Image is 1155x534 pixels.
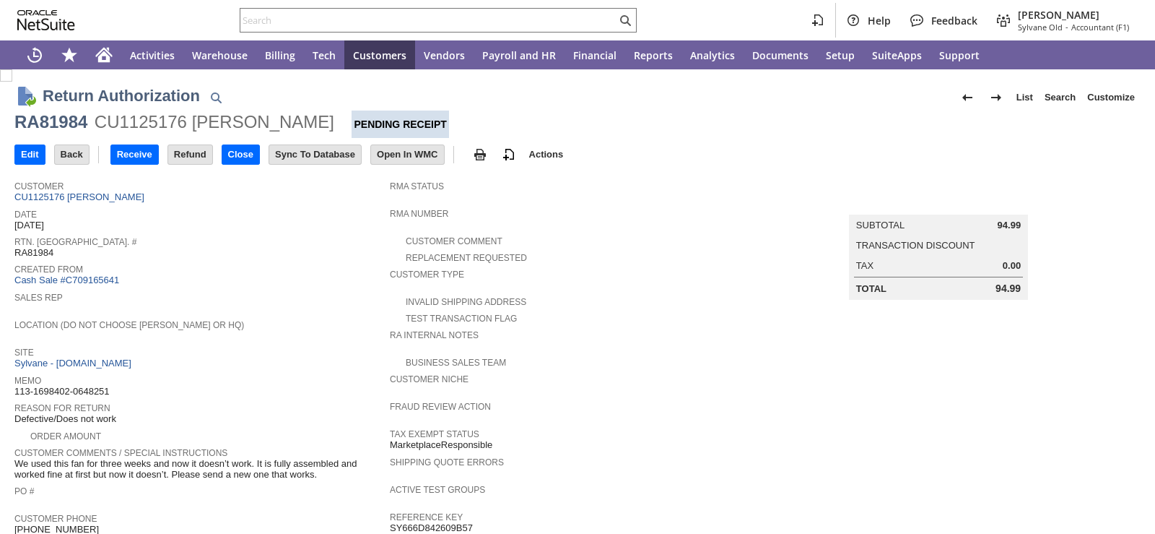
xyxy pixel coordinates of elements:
a: Payroll and HR [474,40,565,69]
img: add-record.svg [500,146,518,163]
span: [DATE] [14,220,44,231]
caption: Summary [849,191,1028,215]
a: Warehouse [183,40,256,69]
a: Customer [14,181,64,191]
a: Reason For Return [14,403,110,413]
span: 113-1698402-0648251 [14,386,110,397]
span: 94.99 [995,283,1021,295]
div: Pending Receipt [352,111,448,138]
a: SuiteApps [863,40,930,69]
svg: Search [616,12,634,29]
span: Sylvane Old [1018,22,1063,33]
img: print.svg [471,146,489,163]
a: Search [1039,86,1081,109]
span: Tech [313,48,336,62]
span: Support [939,48,980,62]
span: Feedback [931,14,977,27]
a: Vendors [415,40,474,69]
a: CU1125176 [PERSON_NAME] [14,191,148,202]
a: Rtn. [GEOGRAPHIC_DATA]. # [14,237,136,247]
a: Customer Niche [390,374,468,384]
a: RMA Number [390,209,448,219]
span: Help [868,14,891,27]
a: RMA Status [390,181,444,191]
input: Sync To Database [269,145,361,164]
a: Replacement Requested [406,253,527,263]
a: List [1011,86,1039,109]
svg: logo [17,10,75,30]
span: Documents [752,48,808,62]
a: Memo [14,376,41,386]
a: Customer Type [390,270,464,280]
a: Fraud Review Action [390,402,491,412]
a: Billing [256,40,304,69]
a: Tax [856,260,873,271]
div: CU1125176 [PERSON_NAME] [95,111,334,134]
a: Reference Key [390,512,463,522]
a: RA Internal Notes [390,330,479,340]
a: Tax Exempt Status [390,429,479,439]
a: Home [87,40,121,69]
a: Financial [565,40,625,69]
a: Shipping Quote Errors [390,457,504,468]
a: Order Amount [30,431,101,442]
a: Created From [14,264,83,275]
a: Sales Rep [14,293,63,303]
span: Analytics [690,48,735,62]
a: Cash Sale #C709165641 [14,275,119,285]
a: Test Transaction Flag [406,314,517,324]
a: Customers [344,40,415,69]
span: Defective/Does not work [14,413,116,425]
span: 94.99 [998,220,1021,231]
a: Active Test Groups [390,485,485,495]
div: RA81984 [14,111,87,134]
span: Warehouse [192,48,248,62]
input: Search [240,12,616,29]
span: RA81984 [14,247,53,259]
a: PO # [14,486,34,496]
a: Business Sales Team [406,358,506,368]
svg: Shortcuts [61,46,78,64]
a: Documents [744,40,817,69]
a: Analytics [681,40,744,69]
a: Transaction Discount [856,240,975,251]
a: Activities [121,40,183,69]
a: Customer Comments / Special Instructions [14,448,227,458]
a: Location (Do Not Choose [PERSON_NAME] or HQ) [14,320,244,330]
span: Billing [265,48,295,62]
span: Vendors [424,48,465,62]
a: Site [14,348,34,358]
input: Open In WMC [371,145,444,164]
span: SuiteApps [872,48,922,62]
span: Financial [573,48,616,62]
a: Invalid Shipping Address [406,297,526,307]
h1: Return Authorization [43,84,200,108]
span: MarketplaceResponsible [390,439,492,451]
a: Customer Phone [14,514,97,524]
a: Setup [817,40,863,69]
a: Subtotal [856,220,905,231]
input: Back [55,145,89,164]
a: Customer Comment [406,236,502,246]
input: Edit [15,145,45,164]
a: Customize [1081,86,1141,109]
a: Support [930,40,988,69]
img: Previous [959,89,976,106]
span: Reports [634,48,673,62]
span: Payroll and HR [482,48,556,62]
input: Receive [111,145,158,164]
a: Date [14,210,37,220]
input: Close [222,145,259,164]
span: Accountant (F1) [1071,22,1129,33]
input: Refund [168,145,212,164]
span: Activities [130,48,175,62]
a: Sylvane - [DOMAIN_NAME] [14,358,135,369]
a: Reports [625,40,681,69]
a: Recent Records [17,40,52,69]
span: 0.00 [1003,260,1021,272]
img: Next [988,89,1005,106]
span: [PERSON_NAME] [1018,8,1129,22]
span: SY666D842609B57 [390,522,473,534]
a: Actions [523,149,570,160]
svg: Home [95,46,113,64]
